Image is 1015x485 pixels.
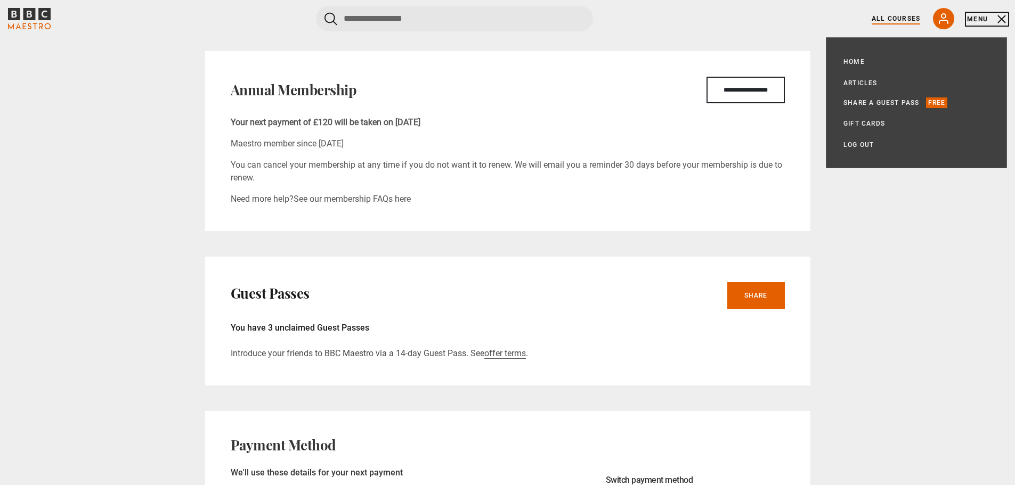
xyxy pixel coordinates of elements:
[231,117,420,127] b: Your next payment of £120 will be taken on [DATE]
[872,14,920,23] a: All Courses
[231,159,785,184] p: You can cancel your membership at any time if you do not want it to renew. We will email you a re...
[926,97,948,108] p: Free
[231,466,501,479] p: We'll use these details for your next payment
[231,322,785,334] p: You have 3 unclaimed Guest Passes
[843,56,865,67] a: Home
[8,8,51,29] svg: BBC Maestro
[316,6,593,31] input: Search
[727,282,785,309] a: Share
[231,347,785,360] p: Introduce your friends to BBC Maestro via a 14-day Guest Pass. See .
[231,137,785,150] p: Maestro member since [DATE]
[231,285,310,302] h2: Guest Passes
[843,78,878,88] a: Articles
[531,475,768,485] h3: Switch payment method
[231,437,336,454] h2: Payment Method
[843,97,920,108] a: Share a guest pass
[843,118,885,129] a: Gift Cards
[484,348,526,359] a: offer terms
[967,14,1007,24] button: Toggle navigation
[294,194,411,204] a: See our membership FAQs here
[324,12,337,26] button: Submit the search query
[231,193,785,205] p: Need more help?
[231,81,357,98] h2: Annual Membership
[843,139,874,150] a: Log out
